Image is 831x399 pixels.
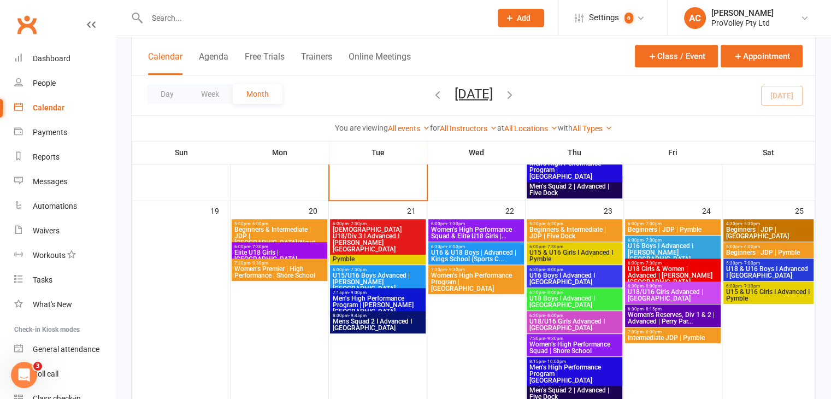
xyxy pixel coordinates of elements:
span: U18 Boys I Advanced I [GEOGRAPHIC_DATA] [529,295,620,308]
div: 23 [604,201,623,219]
span: - 6:30pm [545,221,563,226]
span: Beginners & Intermediate | JDP | [GEOGRAPHIC_DATA]/Newt... [234,226,325,246]
div: Dashboard [33,54,70,63]
span: 6:30pm [529,313,620,318]
span: - 5:30pm [742,221,760,226]
a: Automations [14,194,115,219]
strong: for [430,124,440,132]
button: [DATE] [455,86,493,101]
span: - 8:00pm [447,244,465,249]
input: Search... [144,10,484,26]
span: - 7:30pm [644,261,662,266]
span: - 6:00pm [742,244,760,249]
div: [PERSON_NAME] [711,8,774,18]
span: - 7:00pm [644,221,662,226]
span: 6:30pm [529,267,620,272]
div: What's New [33,300,72,309]
a: Workouts [14,243,115,268]
div: Workouts [33,251,66,260]
span: - 9:30pm [250,261,268,266]
strong: at [497,124,504,132]
span: 5:00pm [234,221,325,226]
span: 5:30pm [529,221,620,226]
button: Class / Event [635,45,718,67]
span: - 9:00pm [349,290,367,295]
span: Women's Reserves, Div 1 & 2 | Advanced | Perry Par... [627,312,718,325]
span: U16 & U18 Boys | Advanced | Kings School (Sports C... [431,249,522,262]
strong: You are viewing [335,124,388,132]
button: Day [147,84,187,104]
span: Intermediate JDP | Pymble [627,335,718,341]
th: Sun [132,141,231,164]
button: Free Trials [245,51,285,75]
span: Women’s Premier | High Performance | Shore School [234,266,325,279]
span: Elite U18 Girls | [GEOGRAPHIC_DATA] [234,249,325,262]
span: 6:30pm [627,307,718,312]
span: U18/U16 Girls Advanced I [GEOGRAPHIC_DATA] [529,318,620,331]
a: All Instructors [440,124,497,133]
a: Dashboard [14,46,115,71]
span: 7:30pm [234,261,325,266]
span: - 9:30pm [447,267,465,272]
a: Roll call [14,362,115,386]
div: 20 [309,201,328,219]
span: Men's High Performance Program | [PERSON_NAME][GEOGRAPHIC_DATA] [332,295,423,315]
span: 6:00pm [234,244,325,249]
span: [DEMOGRAPHIC_DATA] U18/Div 3 I Advanced I [PERSON_NAME][GEOGRAPHIC_DATA] [332,226,423,253]
span: 6:00pm [332,267,423,272]
span: Men's High Performance Program | [GEOGRAPHIC_DATA] [529,364,620,384]
span: Beginners & Intermediate | JDP | Five Dock [529,226,620,239]
span: 5:00pm [726,244,812,249]
span: Women’s High Performance Squad | Shore School [529,341,620,354]
span: - 7:30pm [742,284,760,289]
span: - 7:30pm [250,244,268,249]
div: AC [684,7,706,29]
a: Calendar [14,96,115,120]
span: Mens Squad 2 I Advanced I [GEOGRAPHIC_DATA] [332,318,423,331]
div: General attendance [33,345,99,354]
span: U16 Boys I Advanced I [PERSON_NAME][GEOGRAPHIC_DATA] [627,243,718,262]
div: Waivers [33,226,60,235]
div: ProVolley Pty Ltd [711,18,774,28]
a: What's New [14,292,115,317]
span: 7:15pm [332,290,423,295]
span: U16 Boys I Advanced I [GEOGRAPHIC_DATA] [529,272,620,285]
div: Calendar [33,103,64,112]
span: - 7:00pm [742,261,760,266]
span: 6:00pm [627,238,718,243]
button: Week [187,84,233,104]
span: 6:30pm [529,290,620,295]
span: 6:00pm [431,221,522,226]
strong: with [558,124,573,132]
th: Tue [329,141,427,164]
span: U15/U16 Boys Advanced | [PERSON_NAME][GEOGRAPHIC_DATA] [332,272,423,292]
span: 3 [33,362,42,371]
span: Beginners | JDP | [GEOGRAPHIC_DATA] [726,226,812,239]
span: - 7:30pm [447,221,465,226]
span: Add [517,14,531,22]
span: - 9:30pm [545,336,563,341]
span: 6:00pm [726,284,812,289]
span: 4:30pm [726,221,812,226]
span: Settings [589,5,619,30]
span: 7:30pm [431,267,522,272]
div: 19 [210,201,230,219]
span: Men's High Performance Program | [GEOGRAPHIC_DATA] [529,160,620,180]
span: 6 [624,13,633,24]
span: - 6:00pm [250,221,268,226]
a: Reports [14,145,115,169]
span: - 8:00pm [644,330,662,335]
span: U15 & U16 Girls I Advanced I Pymble [726,289,812,302]
span: - 8:00pm [545,267,563,272]
span: 6:30pm [627,284,718,289]
div: People [33,79,56,87]
button: Calendar [148,51,182,75]
span: U15 & U16 Girls I Advanced I Pymble [332,249,423,262]
span: - 8:00pm [545,313,563,318]
span: 5:30pm [726,261,812,266]
span: 8:15pm [529,359,620,364]
span: - 7:30pm [644,238,662,243]
span: 6:00pm [627,221,718,226]
button: Agenda [199,51,228,75]
th: Mon [231,141,329,164]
